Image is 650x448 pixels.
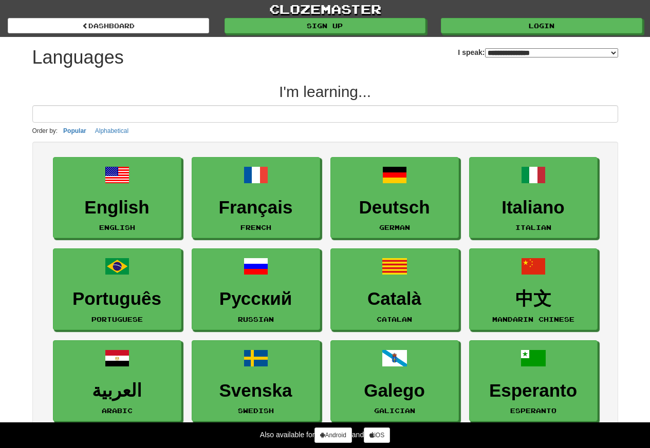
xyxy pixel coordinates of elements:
[99,224,135,231] small: English
[197,289,314,309] h3: Русский
[330,340,459,422] a: GalegoGalician
[192,248,320,330] a: РусскийRussian
[192,340,320,422] a: SvenskaSwedish
[59,198,176,218] h3: English
[515,224,551,231] small: Italian
[374,407,415,414] small: Galician
[469,157,598,239] a: ItalianoItalian
[197,198,314,218] h3: Français
[314,427,351,443] a: Android
[485,48,618,57] select: I speak:
[192,157,320,239] a: FrançaisFrench
[364,427,390,443] a: iOS
[475,289,592,309] h3: 中文
[469,248,598,330] a: 中文Mandarin Chinese
[510,407,556,414] small: Esperanto
[379,224,410,231] small: German
[238,407,274,414] small: Swedish
[60,125,89,137] button: Popular
[53,157,181,239] a: EnglishEnglish
[32,47,124,68] h1: Languages
[238,316,274,323] small: Russian
[240,224,271,231] small: French
[91,316,143,323] small: Portuguese
[377,316,412,323] small: Catalan
[53,340,181,422] a: العربيةArabic
[59,381,176,401] h3: العربية
[197,381,314,401] h3: Svenska
[225,18,426,33] a: Sign up
[469,340,598,422] a: EsperantoEsperanto
[102,407,133,414] small: Arabic
[336,198,453,218] h3: Deutsch
[441,18,642,33] a: Login
[53,248,181,330] a: PortuguêsPortuguese
[336,381,453,401] h3: Galego
[59,289,176,309] h3: Português
[475,381,592,401] h3: Esperanto
[8,18,209,33] a: dashboard
[32,83,618,100] h2: I'm learning...
[330,248,459,330] a: CatalàCatalan
[336,289,453,309] h3: Català
[475,198,592,218] h3: Italiano
[458,47,618,57] label: I speak:
[32,127,58,134] small: Order by:
[330,157,459,239] a: DeutschGerman
[492,316,574,323] small: Mandarin Chinese
[92,125,132,137] button: Alphabetical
